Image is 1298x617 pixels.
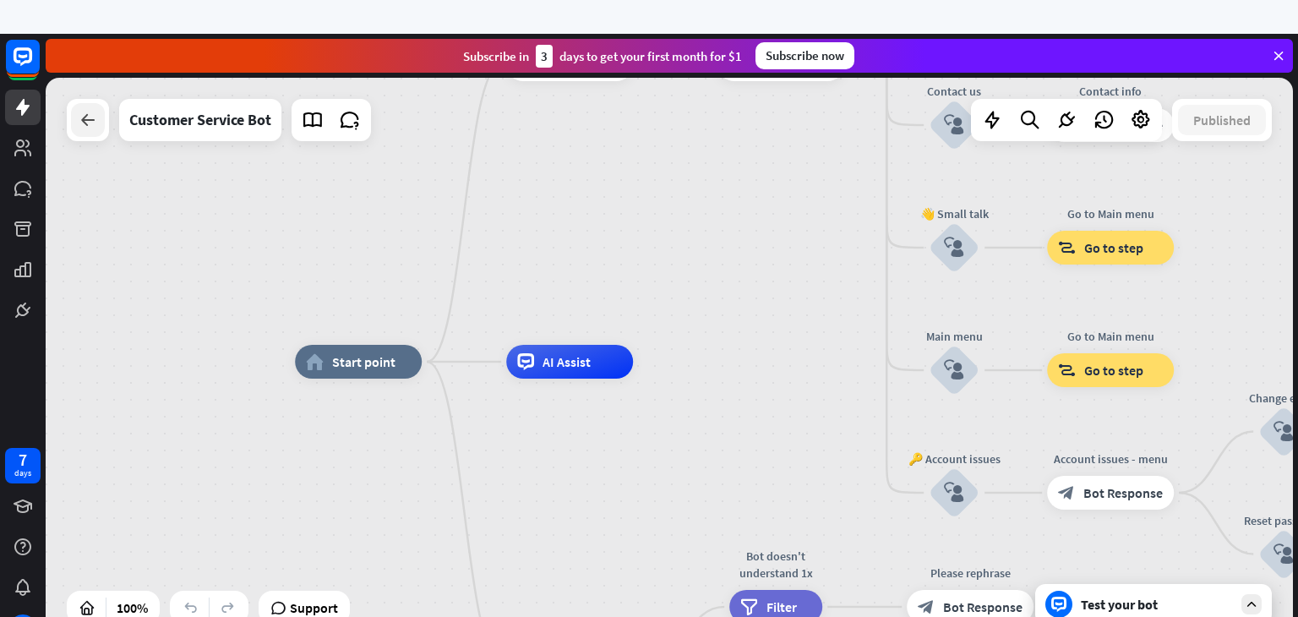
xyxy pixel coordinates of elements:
[543,353,591,370] span: AI Assist
[1034,205,1186,222] div: Go to Main menu
[740,598,758,615] i: filter
[1058,362,1076,379] i: block_goto
[1083,484,1163,501] span: Bot Response
[536,45,553,68] div: 3
[14,467,31,479] div: days
[717,548,835,582] div: Bot doesn't understand 1x
[1058,239,1076,256] i: block_goto
[463,45,742,68] div: Subscribe in days to get your first month for $1
[1178,105,1266,135] button: Published
[1034,83,1186,100] div: Contact info
[944,238,964,258] i: block_user_input
[894,565,1046,582] div: Please rephrase
[1034,450,1186,467] div: Account issues - menu
[306,353,324,370] i: home_2
[943,598,1023,615] span: Bot Response
[755,42,854,69] div: Subscribe now
[1084,362,1143,379] span: Go to step
[129,99,271,141] div: Customer Service Bot
[903,83,1005,100] div: Contact us
[14,7,64,57] button: Open LiveChat chat widget
[918,598,935,615] i: block_bot_response
[903,450,1005,467] div: 🔑 Account issues
[19,452,27,467] div: 7
[5,448,41,483] a: 7 days
[1034,328,1186,345] div: Go to Main menu
[1081,596,1233,613] div: Test your bot
[944,115,964,135] i: block_user_input
[1083,117,1163,134] span: Bot Response
[332,353,395,370] span: Start point
[1084,239,1143,256] span: Go to step
[1273,422,1294,442] i: block_user_input
[1058,484,1075,501] i: block_bot_response
[1273,544,1294,565] i: block_user_input
[944,483,964,503] i: block_user_input
[766,598,797,615] span: Filter
[903,205,1005,222] div: 👋 Small talk
[944,360,964,380] i: block_user_input
[903,328,1005,345] div: Main menu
